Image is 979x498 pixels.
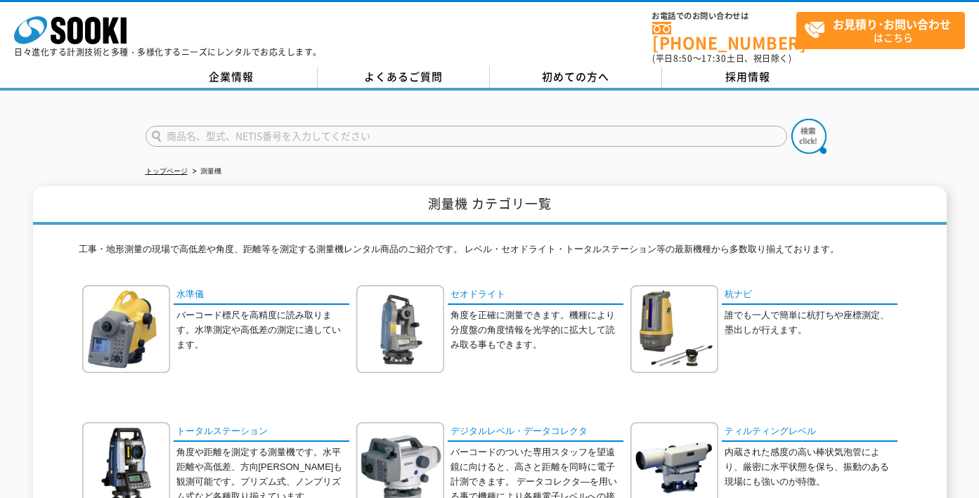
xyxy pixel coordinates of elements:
[145,167,188,175] a: トップページ
[190,164,221,179] li: 測量機
[14,48,322,56] p: 日々進化する計測技術と多種・多様化するニーズにレンタルでお応えします。
[722,285,897,306] a: 杭ナビ
[448,285,623,306] a: セオドライト
[791,119,826,154] img: btn_search.png
[490,67,662,88] a: 初めての方へ
[79,242,901,264] p: 工事・地形測量の現場で高低差や角度、距離等を測定する測量機レンタル商品のご紹介です。 レベル・セオドライト・トータルステーション等の最新機種から多数取り揃えております。
[725,445,897,489] p: 内蔵された感度の高い棒状気泡管により、厳密に水平状態を保ち、振動のある現場にも強いのが特徴。
[82,285,170,373] img: 水準儀
[542,69,609,84] span: 初めての方へ
[652,52,791,65] span: (平日 ～ 土日、祝日除く)
[630,285,718,373] img: 杭ナビ
[33,186,947,225] h1: 測量機 カテゴリ一覧
[725,308,897,338] p: 誰でも一人で簡単に杭打ちや座標測定、墨出しが行えます。
[174,285,349,306] a: 水準儀
[450,308,623,352] p: 角度を正確に測量できます。機種により分度盤の角度情報を光学的に拡大して読み取る事もできます。
[356,285,444,373] img: セオドライト
[448,422,623,443] a: デジタルレベル・データコレクタ
[833,15,951,32] strong: お見積り･お問い合わせ
[652,22,796,51] a: [PHONE_NUMBER]
[673,52,693,65] span: 8:50
[176,308,349,352] p: バーコード標尺を高精度に読み取ります。水準測定や高低差の測定に適しています。
[145,67,318,88] a: 企業情報
[804,13,964,48] span: はこちら
[652,12,796,20] span: お電話でのお問い合わせは
[318,67,490,88] a: よくあるご質問
[174,422,349,443] a: トータルステーション
[662,67,834,88] a: 採用情報
[796,12,965,49] a: お見積り･お問い合わせはこちら
[701,52,727,65] span: 17:30
[722,422,897,443] a: ティルティングレベル
[145,126,787,147] input: 商品名、型式、NETIS番号を入力してください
